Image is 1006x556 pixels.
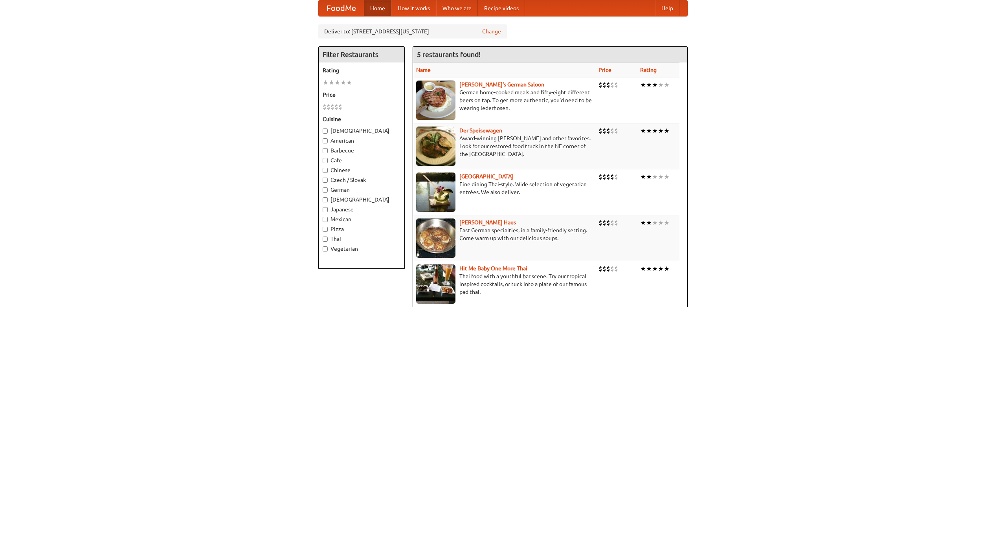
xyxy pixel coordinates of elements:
a: Who we are [436,0,478,16]
h4: Filter Restaurants [319,47,404,62]
input: Thai [323,237,328,242]
div: Deliver to: [STREET_ADDRESS][US_STATE] [318,24,507,39]
p: Award-winning [PERSON_NAME] and other favorites. Look for our restored food truck in the NE corne... [416,134,592,158]
input: Pizza [323,227,328,232]
li: $ [610,218,614,227]
p: Thai food with a youthful bar scene. Try our tropical inspired cocktails, or tuck into a plate of... [416,272,592,296]
h5: Rating [323,66,400,74]
li: $ [606,81,610,89]
li: $ [598,172,602,181]
a: Hit Me Baby One More Thai [459,265,527,272]
a: Rating [640,67,657,73]
li: ★ [652,127,658,135]
li: ★ [329,78,334,87]
input: Japanese [323,207,328,212]
img: satay.jpg [416,172,455,212]
li: $ [614,218,618,227]
label: Vegetarian [323,245,400,253]
li: ★ [640,264,646,273]
label: Barbecue [323,147,400,154]
p: German home-cooked meals and fifty-eight different beers on tap. To get more authentic, you'd nee... [416,88,592,112]
li: ★ [640,218,646,227]
li: ★ [658,218,664,227]
li: $ [614,127,618,135]
li: ★ [640,172,646,181]
li: $ [606,264,610,273]
p: Fine dining Thai-style. Wide selection of vegetarian entrées. We also deliver. [416,180,592,196]
li: $ [606,218,610,227]
h5: Price [323,91,400,99]
img: esthers.jpg [416,81,455,120]
li: ★ [346,78,352,87]
label: [DEMOGRAPHIC_DATA] [323,127,400,135]
label: Cafe [323,156,400,164]
li: ★ [652,264,658,273]
label: American [323,137,400,145]
label: [DEMOGRAPHIC_DATA] [323,196,400,204]
li: ★ [664,264,670,273]
ng-pluralize: 5 restaurants found! [417,51,481,58]
li: $ [598,218,602,227]
li: $ [327,103,330,111]
img: kohlhaus.jpg [416,218,455,258]
li: $ [610,172,614,181]
li: ★ [664,127,670,135]
li: ★ [646,172,652,181]
li: $ [606,172,610,181]
input: [DEMOGRAPHIC_DATA] [323,197,328,202]
label: German [323,186,400,194]
input: German [323,187,328,193]
li: ★ [646,81,652,89]
a: [PERSON_NAME]'s German Saloon [459,81,544,88]
input: Cafe [323,158,328,163]
li: $ [602,81,606,89]
li: $ [602,127,606,135]
input: Vegetarian [323,246,328,251]
label: Chinese [323,166,400,174]
li: ★ [664,81,670,89]
li: ★ [652,218,658,227]
li: $ [323,103,327,111]
a: Name [416,67,431,73]
li: $ [598,127,602,135]
img: speisewagen.jpg [416,127,455,166]
li: ★ [664,172,670,181]
li: ★ [646,264,652,273]
img: babythai.jpg [416,264,455,304]
a: FoodMe [319,0,364,16]
li: $ [602,218,606,227]
li: $ [610,127,614,135]
a: Help [655,0,679,16]
p: East German specialties, in a family-friendly setting. Come warm up with our delicious soups. [416,226,592,242]
li: $ [614,172,618,181]
li: ★ [640,127,646,135]
li: $ [598,81,602,89]
label: Czech / Slovak [323,176,400,184]
li: ★ [646,218,652,227]
li: ★ [652,81,658,89]
a: [GEOGRAPHIC_DATA] [459,173,513,180]
input: Mexican [323,217,328,222]
li: ★ [652,172,658,181]
li: ★ [340,78,346,87]
input: [DEMOGRAPHIC_DATA] [323,128,328,134]
li: ★ [646,127,652,135]
a: Recipe videos [478,0,525,16]
li: ★ [658,127,664,135]
a: Home [364,0,391,16]
a: Change [482,28,501,35]
li: ★ [664,218,670,227]
a: How it works [391,0,436,16]
h5: Cuisine [323,115,400,123]
li: ★ [323,78,329,87]
li: ★ [658,81,664,89]
a: Der Speisewagen [459,127,502,134]
input: Barbecue [323,148,328,153]
li: $ [614,264,618,273]
li: $ [338,103,342,111]
label: Japanese [323,206,400,213]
